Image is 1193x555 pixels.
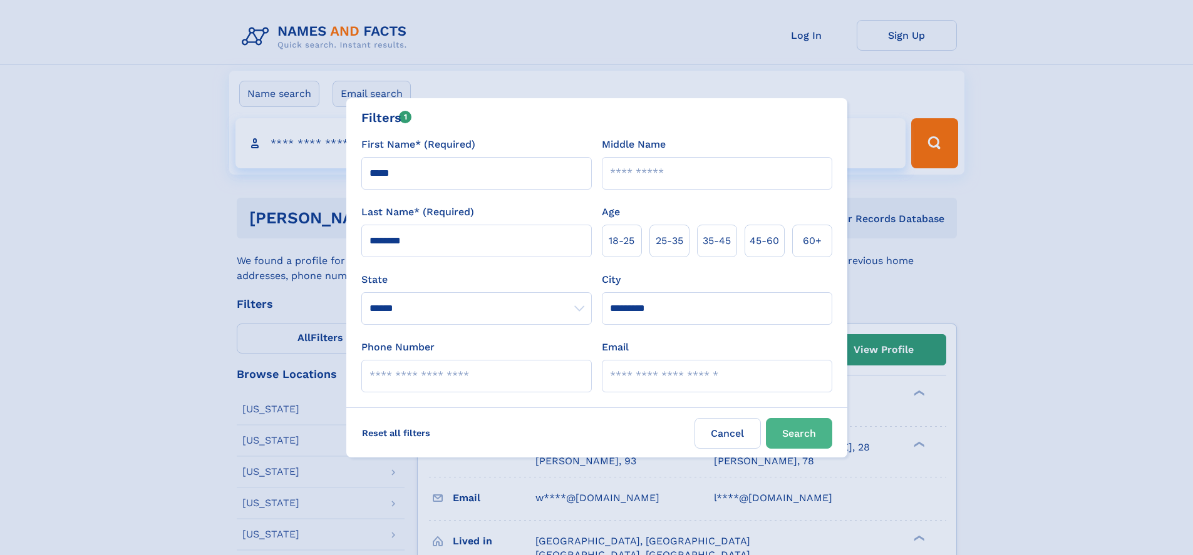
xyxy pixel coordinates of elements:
label: Age [602,205,620,220]
label: First Name* (Required) [361,137,475,152]
label: Phone Number [361,340,435,355]
span: 45‑60 [750,233,779,248]
label: Middle Name [602,137,666,152]
label: Last Name* (Required) [361,205,474,220]
label: State [361,272,592,287]
label: City [602,272,621,287]
span: 18‑25 [609,233,634,248]
label: Email [602,340,629,355]
button: Search [766,418,832,449]
span: 35‑45 [703,233,731,248]
div: Filters [361,108,412,127]
label: Reset all filters [354,418,438,448]
span: 60+ [803,233,822,248]
label: Cancel [695,418,761,449]
span: 25‑35 [656,233,683,248]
